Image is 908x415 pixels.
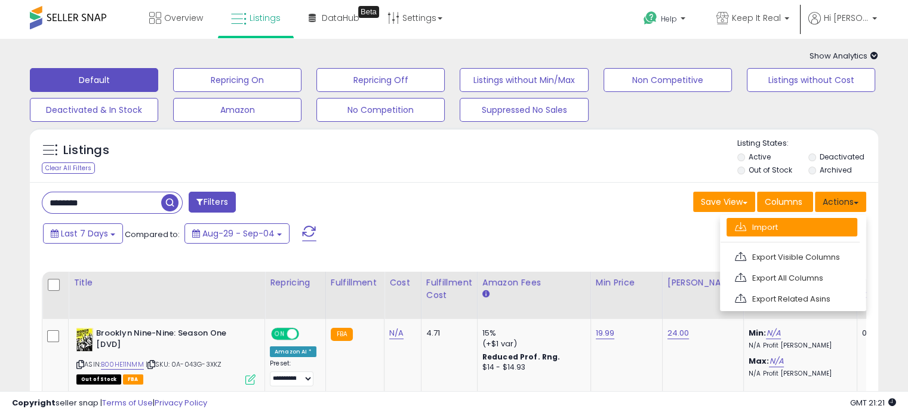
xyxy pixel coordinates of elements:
div: Tooltip anchor [358,6,379,18]
div: Min Price [596,276,657,289]
button: Listings without Min/Max [460,68,588,92]
span: Aug-29 - Sep-04 [202,228,275,239]
div: ASIN: [76,328,256,383]
label: Archived [819,165,851,175]
span: Show Analytics [809,50,878,62]
a: B00HE11NMM [101,359,144,370]
span: DataHub [322,12,359,24]
label: Active [749,152,771,162]
span: Keep It Real [732,12,781,24]
div: 15% [482,328,581,339]
a: Terms of Use [102,397,153,408]
small: Amazon Fees. [482,289,490,300]
div: Amazon Fees [482,276,586,289]
button: Filters [189,192,235,213]
button: Listings without Cost [747,68,875,92]
button: No Competition [316,98,445,122]
a: Privacy Policy [155,397,207,408]
div: Repricing [270,276,321,289]
button: Repricing Off [316,68,445,92]
span: Last 7 Days [61,228,108,239]
a: Import [727,218,857,236]
div: Cost [389,276,416,289]
span: Help [661,14,677,24]
button: Deactivated & In Stock [30,98,158,122]
a: Export All Columns [727,269,857,287]
a: 24.00 [667,327,690,339]
span: Listings [250,12,281,24]
strong: Copyright [12,397,56,408]
a: Export Related Asins [727,290,857,308]
button: Suppressed No Sales [460,98,588,122]
div: [PERSON_NAME] [667,276,738,289]
button: Columns [757,192,813,212]
b: Brooklyn Nine-Nine: Season One [DVD] [96,328,241,353]
span: Hi [PERSON_NAME] [824,12,869,24]
div: seller snap | | [12,398,207,409]
button: Amazon [173,98,301,122]
img: 51mTls807-L._SL40_.jpg [76,328,93,352]
div: Amazon AI * [270,346,316,357]
span: Overview [164,12,203,24]
button: Non Competitive [604,68,732,92]
div: Preset: [270,359,316,386]
span: | SKU: 0A-043G-3XKZ [146,359,221,369]
a: N/A [766,327,780,339]
a: Hi [PERSON_NAME] [808,12,877,39]
label: Deactivated [819,152,864,162]
label: Out of Stock [749,165,792,175]
span: Compared to: [125,229,180,240]
i: Get Help [643,11,658,26]
a: 19.99 [596,327,615,339]
button: Aug-29 - Sep-04 [184,223,290,244]
div: Fulfillment Cost [426,276,472,302]
a: N/A [769,355,783,367]
p: Listing States: [737,138,878,149]
div: 0 [862,328,899,339]
div: 4.71 [426,328,468,339]
p: N/A Profit [PERSON_NAME] [749,342,848,350]
button: Last 7 Days [43,223,123,244]
div: (+$1 var) [482,339,581,349]
span: All listings that are currently out of stock and unavailable for purchase on Amazon [76,374,121,385]
span: OFF [297,329,316,339]
button: Default [30,68,158,92]
h5: Listings [63,142,109,159]
button: Repricing On [173,68,301,92]
a: Help [634,2,697,39]
div: $14 - $14.93 [482,362,581,373]
span: FBA [123,374,143,385]
b: Max: [749,355,770,367]
span: ON [272,329,287,339]
a: N/A [389,327,404,339]
span: Columns [765,196,802,208]
div: Clear All Filters [42,162,95,174]
p: N/A Profit [PERSON_NAME] [749,370,848,378]
div: Fulfillment [331,276,379,289]
button: Actions [815,192,866,212]
button: Save View [693,192,755,212]
div: Title [73,276,260,289]
b: Min: [749,327,767,339]
small: FBA [331,328,353,341]
b: Reduced Prof. Rng. [482,352,561,362]
th: The percentage added to the cost of goods (COGS) that forms the calculator for Min & Max prices. [743,272,857,319]
a: Export Visible Columns [727,248,857,266]
span: 2025-09-12 21:21 GMT [850,397,896,408]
